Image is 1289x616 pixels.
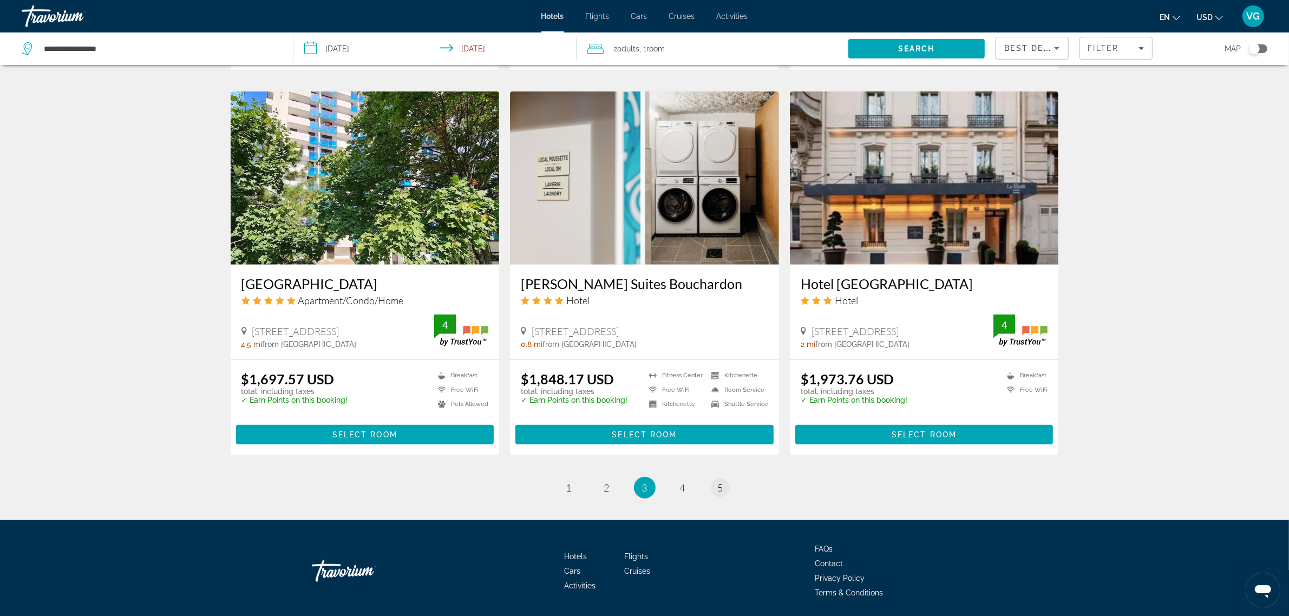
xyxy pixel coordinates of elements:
span: from [GEOGRAPHIC_DATA] [263,340,357,349]
span: USD [1196,13,1213,22]
span: Adults [617,44,639,53]
a: Select Room [515,428,774,440]
button: Select Room [515,425,774,444]
span: [STREET_ADDRESS] [532,325,619,337]
span: Select Room [892,430,957,439]
button: Change language [1160,9,1180,25]
a: Cruises [669,12,695,21]
li: Room Service [706,385,768,395]
img: Fraser Suites Paris La Défense [231,91,500,265]
ins: $1,973.76 USD [801,371,894,387]
span: Best Deals [1005,44,1061,53]
span: 0.8 mi [521,340,542,349]
span: FAQs [815,545,833,553]
span: 3 [642,482,647,494]
div: 4 [993,318,1015,331]
span: Hotel [566,294,590,306]
span: Room [646,44,665,53]
a: Privacy Policy [815,574,865,582]
li: Free WiFi [433,385,488,395]
span: Select Room [612,430,677,439]
span: 1 [566,482,572,494]
p: ✓ Earn Points on this booking! [241,396,348,404]
a: Terms & Conditions [815,588,884,597]
span: 2 mi [801,340,815,349]
li: Fitness Center [644,371,706,380]
span: Select Room [332,430,397,439]
span: from [GEOGRAPHIC_DATA] [542,340,637,349]
p: total, including taxes [801,387,907,396]
button: Select check in and out date [293,32,576,65]
img: Hotel Bailli de Suffren [790,91,1059,265]
span: en [1160,13,1170,22]
button: Travelers: 2 adults, 0 children [577,32,848,65]
li: Free WiFi [644,385,706,395]
iframe: Button to launch messaging window [1246,573,1280,607]
li: Breakfast [1002,371,1048,380]
a: Cars [631,12,647,21]
ins: $1,697.57 USD [241,371,335,387]
a: Activities [717,12,748,21]
button: Toggle map [1241,44,1267,54]
li: Breakfast [433,371,488,380]
span: Hotel [835,294,858,306]
span: [STREET_ADDRESS] [812,325,899,337]
img: TrustYou guest rating badge [993,314,1048,346]
a: Select Room [795,428,1054,440]
a: Hotel [GEOGRAPHIC_DATA] [801,276,1048,292]
li: Kitchenette [644,400,706,409]
span: 5 [718,482,723,494]
span: Map [1225,41,1241,56]
p: total, including taxes [241,387,348,396]
span: Hotels [541,12,564,21]
input: Search hotel destination [43,41,277,57]
span: Search [898,44,935,53]
a: Cruises [624,567,650,575]
span: 2 [613,41,639,56]
div: 4 star Hotel [521,294,768,306]
a: Hotels [564,552,587,561]
span: VG [1247,11,1260,22]
a: [PERSON_NAME] Suites Bouchardon [521,276,768,292]
a: Cars [564,567,580,575]
button: Filters [1079,37,1153,60]
span: 4.5 mi [241,340,263,349]
button: Change currency [1196,9,1223,25]
a: Contact [815,559,843,568]
li: Shuttle Service [706,400,768,409]
a: Activities [564,581,596,590]
p: ✓ Earn Points on this booking! [521,396,627,404]
button: Select Room [795,425,1054,444]
a: Flights [586,12,610,21]
a: Go Home [312,555,420,587]
img: Edgar Suites Bouchardon [510,91,779,265]
span: [STREET_ADDRESS] [252,325,339,337]
nav: Pagination [231,477,1059,499]
button: Select Room [236,425,494,444]
span: 2 [604,482,610,494]
span: Apartment/Condo/Home [298,294,404,306]
span: , 1 [639,41,665,56]
a: Flights [624,552,648,561]
li: Pets Allowed [433,400,488,409]
mat-select: Sort by [1005,42,1059,55]
span: Filter [1088,44,1119,53]
button: Search [848,39,984,58]
a: Select Room [236,428,494,440]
